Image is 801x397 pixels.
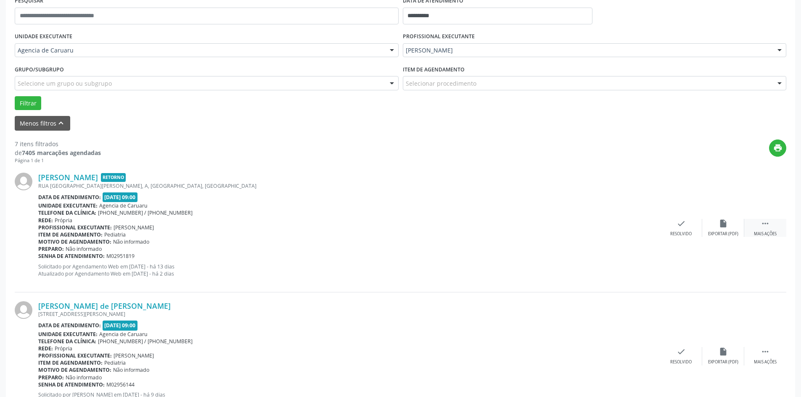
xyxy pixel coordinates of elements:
[677,347,686,356] i: check
[773,143,782,152] i: print
[38,310,660,318] div: [STREET_ADDRESS][PERSON_NAME]
[15,63,64,76] label: Grupo/Subgrupo
[38,231,103,238] b: Item de agendamento:
[66,374,102,381] span: Não informado
[56,118,66,128] i: keyboard_arrow_up
[104,359,126,366] span: Pediatria
[406,79,476,88] span: Selecionar procedimento
[769,139,786,157] button: print
[113,238,149,245] span: Não informado
[38,331,98,338] b: Unidade executante:
[15,148,101,157] div: de
[38,194,101,201] b: Data de atendimento:
[114,224,154,231] span: [PERSON_NAME]
[106,252,135,260] span: M02951819
[754,231,777,237] div: Mais ações
[18,79,112,88] span: Selecione um grupo ou subgrupo
[98,209,193,216] span: [PHONE_NUMBER] / [PHONE_NUMBER]
[38,238,111,245] b: Motivo de agendamento:
[15,116,70,131] button: Menos filtroskeyboard_arrow_up
[719,219,728,228] i: insert_drive_file
[38,352,112,359] b: Profissional executante:
[98,338,193,345] span: [PHONE_NUMBER] / [PHONE_NUMBER]
[38,224,112,231] b: Profissional executante:
[38,322,101,329] b: Data de atendimento:
[104,231,126,238] span: Pediatria
[761,219,770,228] i: 
[15,301,32,319] img: img
[15,96,41,110] button: Filtrar
[18,46,381,55] span: Agencia de Caruaru
[761,347,770,356] i: 
[113,366,149,373] span: Não informado
[708,359,738,365] div: Exportar (PDF)
[38,182,660,189] div: RUA [GEOGRAPHIC_DATA][PERSON_NAME], A, [GEOGRAPHIC_DATA], [GEOGRAPHIC_DATA]
[15,157,101,164] div: Página 1 de 1
[38,217,53,224] b: Rede:
[114,352,154,359] span: [PERSON_NAME]
[66,245,102,252] span: Não informado
[670,231,692,237] div: Resolvido
[403,63,465,76] label: Item de agendamento
[38,263,660,277] p: Solicitado por Agendamento Web em [DATE] - há 13 dias Atualizado por Agendamento Web em [DATE] - ...
[38,202,98,209] b: Unidade executante:
[99,331,148,338] span: Agencia de Caruaru
[55,345,72,352] span: Própria
[406,46,769,55] span: [PERSON_NAME]
[708,231,738,237] div: Exportar (PDF)
[106,381,135,388] span: M02956144
[403,30,475,43] label: PROFISSIONAL EXECUTANTE
[38,338,96,345] b: Telefone da clínica:
[38,366,111,373] b: Motivo de agendamento:
[103,321,138,330] span: [DATE] 09:00
[38,252,105,260] b: Senha de atendimento:
[754,359,777,365] div: Mais ações
[15,30,72,43] label: UNIDADE EXECUTANTE
[99,202,148,209] span: Agencia de Caruaru
[55,217,72,224] span: Própria
[101,173,126,182] span: Retorno
[38,245,64,252] b: Preparo:
[670,359,692,365] div: Resolvido
[15,139,101,148] div: 7 itens filtrados
[38,374,64,381] b: Preparo:
[38,173,98,182] a: [PERSON_NAME]
[103,192,138,202] span: [DATE] 09:00
[38,359,103,366] b: Item de agendamento:
[22,149,101,157] strong: 7405 marcações agendadas
[719,347,728,356] i: insert_drive_file
[38,381,105,388] b: Senha de atendimento:
[38,301,171,310] a: [PERSON_NAME] de [PERSON_NAME]
[38,209,96,216] b: Telefone da clínica:
[15,173,32,190] img: img
[38,345,53,352] b: Rede:
[677,219,686,228] i: check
